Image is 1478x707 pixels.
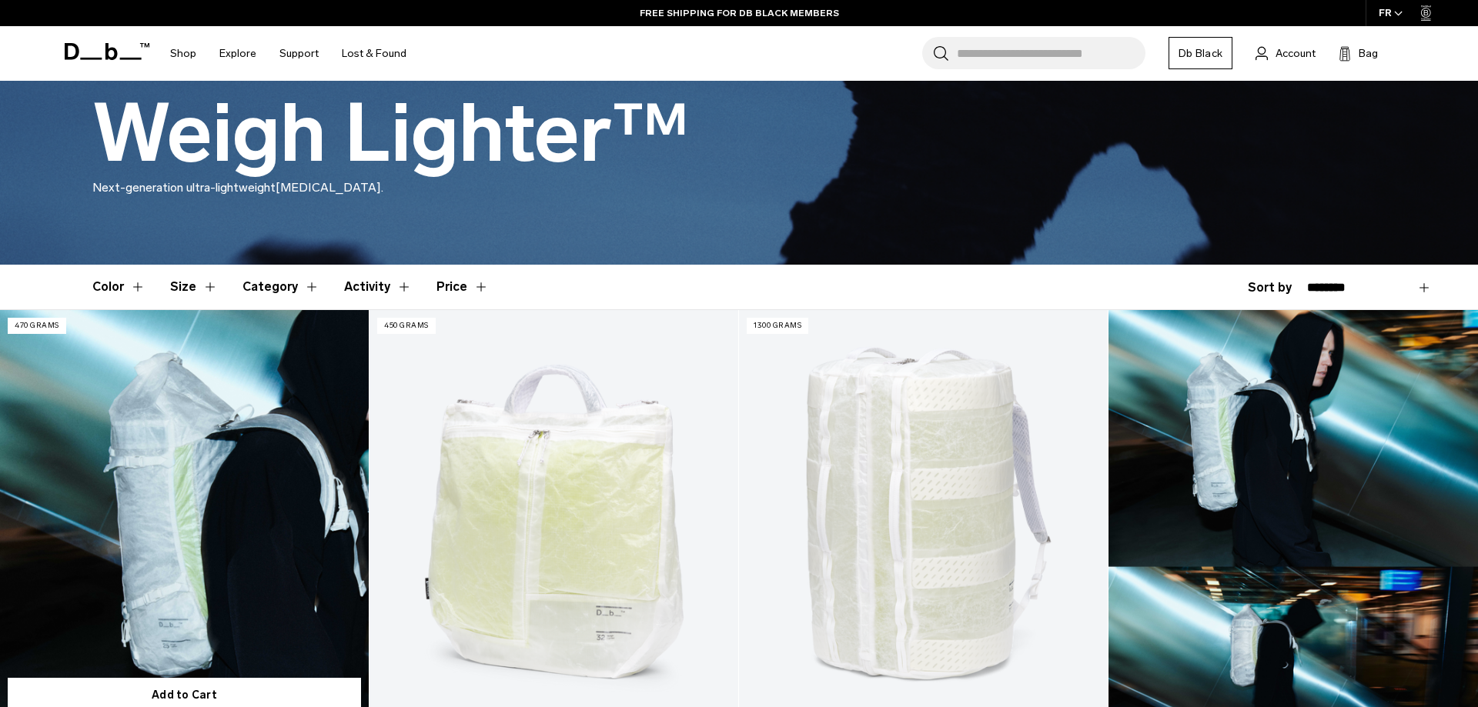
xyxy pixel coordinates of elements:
span: Account [1276,45,1316,62]
a: Lost & Found [342,26,406,81]
a: Account [1256,44,1316,62]
button: Bag [1339,44,1378,62]
p: 1300 grams [747,318,808,334]
a: Explore [219,26,256,81]
a: Shop [170,26,196,81]
button: Toggle Price [436,265,489,309]
p: 450 grams [377,318,436,334]
button: Toggle Filter [170,265,218,309]
a: Db Black [1169,37,1232,69]
nav: Main Navigation [159,26,418,81]
button: Toggle Filter [242,265,319,309]
p: 470 grams [8,318,66,334]
a: Support [279,26,319,81]
h1: Weigh Lighter™ [92,89,689,178]
span: [MEDICAL_DATA]. [276,180,383,195]
button: Toggle Filter [344,265,412,309]
button: Toggle Filter [92,265,145,309]
span: Next-generation ultra-lightweight [92,180,276,195]
span: Bag [1359,45,1378,62]
a: FREE SHIPPING FOR DB BLACK MEMBERS [640,6,839,20]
